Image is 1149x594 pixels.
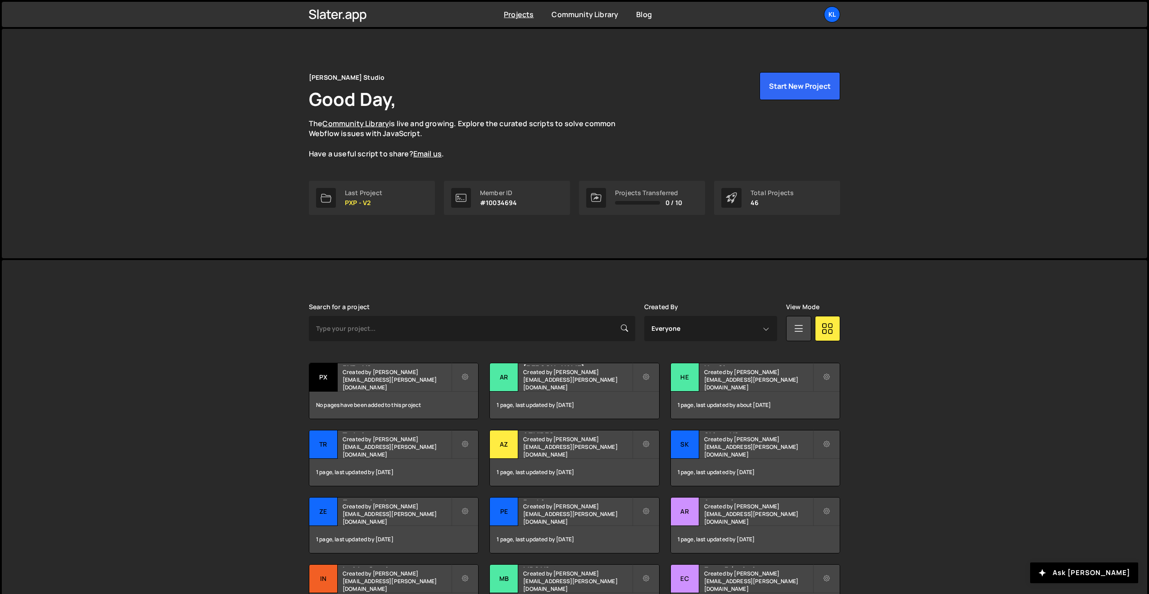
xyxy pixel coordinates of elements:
[504,9,534,19] a: Projects
[523,430,632,433] h2: AZVIDEO
[704,498,813,500] h2: Arntreal
[552,9,618,19] a: Community Library
[670,430,840,486] a: Sk Skiveo V2 Created by [PERSON_NAME][EMAIL_ADDRESS][PERSON_NAME][DOMAIN_NAME] 1 page, last updat...
[480,189,517,196] div: Member ID
[309,181,435,215] a: Last Project PXP - V2
[671,565,699,593] div: Ec
[751,199,794,206] p: 46
[671,526,840,553] div: 1 page, last updated by [DATE]
[489,430,659,486] a: AZ AZVIDEO Created by [PERSON_NAME][EMAIL_ADDRESS][PERSON_NAME][DOMAIN_NAME] 1 page, last updated...
[309,497,479,553] a: Ze Zecom Academy Created by [PERSON_NAME][EMAIL_ADDRESS][PERSON_NAME][DOMAIN_NAME] 1 page, last u...
[309,526,478,553] div: 1 page, last updated by [DATE]
[523,435,632,458] small: Created by [PERSON_NAME][EMAIL_ADDRESS][PERSON_NAME][DOMAIN_NAME]
[343,565,451,567] h2: Insider Gestion
[523,503,632,525] small: Created by [PERSON_NAME][EMAIL_ADDRESS][PERSON_NAME][DOMAIN_NAME]
[343,368,451,391] small: Created by [PERSON_NAME][EMAIL_ADDRESS][PERSON_NAME][DOMAIN_NAME]
[490,459,659,486] div: 1 page, last updated by [DATE]
[704,363,813,366] h2: HeySimon
[309,430,338,459] div: Tr
[670,363,840,419] a: He HeySimon Created by [PERSON_NAME][EMAIL_ADDRESS][PERSON_NAME][DOMAIN_NAME] 1 page, last update...
[343,570,451,593] small: Created by [PERSON_NAME][EMAIL_ADDRESS][PERSON_NAME][DOMAIN_NAME]
[671,430,699,459] div: Sk
[615,189,682,196] div: Projects Transferred
[309,303,370,311] label: Search for a project
[343,498,451,500] h2: Zecom Academy
[345,189,382,196] div: Last Project
[490,363,518,392] div: Ar
[704,570,813,593] small: Created by [PERSON_NAME][EMAIL_ADDRESS][PERSON_NAME][DOMAIN_NAME]
[343,435,451,458] small: Created by [PERSON_NAME][EMAIL_ADDRESS][PERSON_NAME][DOMAIN_NAME]
[490,526,659,553] div: 1 page, last updated by [DATE]
[322,119,389,128] a: Community Library
[343,363,451,366] h2: PXP - V2
[309,392,478,419] div: No pages have been added to this project
[751,189,794,196] div: Total Projects
[309,565,338,593] div: In
[309,498,338,526] div: Ze
[671,363,699,392] div: He
[309,430,479,486] a: Tr Trakalyze Created by [PERSON_NAME][EMAIL_ADDRESS][PERSON_NAME][DOMAIN_NAME] 1 page, last updat...
[309,87,396,111] h1: Good Day,
[343,503,451,525] small: Created by [PERSON_NAME][EMAIL_ADDRESS][PERSON_NAME][DOMAIN_NAME]
[480,199,517,206] p: #10034694
[644,303,679,311] label: Created By
[760,72,840,100] button: Start New Project
[671,459,840,486] div: 1 page, last updated by [DATE]
[309,363,338,392] div: PX
[490,392,659,419] div: 1 page, last updated by [DATE]
[665,199,682,206] span: 0 / 10
[704,565,813,567] h2: Ecom Révolution
[704,368,813,391] small: Created by [PERSON_NAME][EMAIL_ADDRESS][PERSON_NAME][DOMAIN_NAME]
[523,565,632,567] h2: MBS V2
[309,459,478,486] div: 1 page, last updated by [DATE]
[704,503,813,525] small: Created by [PERSON_NAME][EMAIL_ADDRESS][PERSON_NAME][DOMAIN_NAME]
[523,498,632,500] h2: Peakfast
[309,72,385,83] div: [PERSON_NAME] Studio
[489,497,659,553] a: Pe Peakfast Created by [PERSON_NAME][EMAIL_ADDRESS][PERSON_NAME][DOMAIN_NAME] 1 page, last update...
[490,430,518,459] div: AZ
[704,435,813,458] small: Created by [PERSON_NAME][EMAIL_ADDRESS][PERSON_NAME][DOMAIN_NAME]
[309,363,479,419] a: PX PXP - V2 Created by [PERSON_NAME][EMAIL_ADDRESS][PERSON_NAME][DOMAIN_NAME] No pages have been ...
[489,363,659,419] a: Ar [PERSON_NAME] Created by [PERSON_NAME][EMAIL_ADDRESS][PERSON_NAME][DOMAIN_NAME] 1 page, last u...
[671,392,840,419] div: 1 page, last updated by about [DATE]
[523,570,632,593] small: Created by [PERSON_NAME][EMAIL_ADDRESS][PERSON_NAME][DOMAIN_NAME]
[490,498,518,526] div: Pe
[413,149,442,159] a: Email us
[786,303,819,311] label: View Mode
[636,9,652,19] a: Blog
[1030,562,1138,583] button: Ask [PERSON_NAME]
[670,497,840,553] a: Ar Arntreal Created by [PERSON_NAME][EMAIL_ADDRESS][PERSON_NAME][DOMAIN_NAME] 1 page, last update...
[309,119,633,159] p: The is live and growing. Explore the curated scripts to solve common Webflow issues with JavaScri...
[671,498,699,526] div: Ar
[490,565,518,593] div: MB
[523,363,632,366] h2: [PERSON_NAME]
[345,199,382,206] p: PXP - V2
[523,368,632,391] small: Created by [PERSON_NAME][EMAIL_ADDRESS][PERSON_NAME][DOMAIN_NAME]
[343,430,451,433] h2: Trakalyze
[824,6,840,23] a: Kl
[309,316,635,341] input: Type your project...
[704,430,813,433] h2: Skiveo V2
